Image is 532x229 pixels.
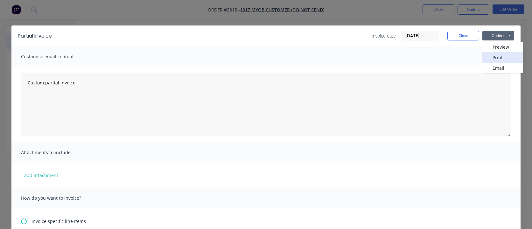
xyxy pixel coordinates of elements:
button: Print [482,52,523,63]
span: How do you want to invoice? [21,194,91,203]
span: Attachments to include [21,148,91,157]
textarea: Custom partial invoice [21,73,511,136]
span: Invoice specific line items [31,218,86,225]
button: Preview [482,42,523,52]
button: add attachment [21,170,61,180]
button: Options [482,31,514,40]
div: Partial Invoice [18,32,52,40]
button: Email [482,63,523,73]
span: Customise email content [21,52,91,61]
span: Invoice date [372,32,396,39]
button: Close [447,31,479,40]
